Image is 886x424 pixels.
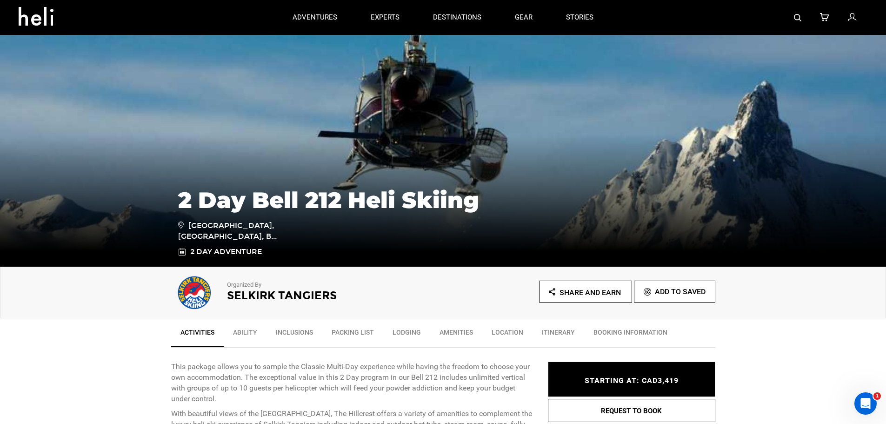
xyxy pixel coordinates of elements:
[171,323,224,347] a: Activities
[224,323,266,346] a: Ability
[873,392,881,400] span: 1
[383,323,430,346] a: Lodging
[854,392,877,415] iframe: Intercom live chat
[171,274,218,311] img: b7c9005a67764c1fdc1ea0aaa7ccaed8.png
[227,281,418,289] p: Organized By
[548,399,715,422] button: REQUEST TO BOOK
[371,13,400,22] p: experts
[433,13,481,22] p: destinations
[584,323,677,346] a: BOOKING INFORMATION
[560,288,621,297] span: Share and Earn
[430,323,482,346] a: Amenities
[178,220,311,242] span: [GEOGRAPHIC_DATA], [GEOGRAPHIC_DATA], B...
[482,323,533,346] a: Location
[794,14,801,21] img: search-bar-icon.svg
[293,13,337,22] p: adventures
[171,362,534,404] p: This package allows you to sample the Classic Multi-Day experience while having the freedom to ch...
[585,376,679,385] span: STARTING AT: CAD3,419
[655,287,706,296] span: Add To Saved
[266,323,322,346] a: Inclusions
[227,289,418,302] h2: Selkirk Tangiers
[533,323,584,346] a: Itinerary
[322,323,383,346] a: Packing List
[178,188,708,213] h1: 2 Day Bell 212 Heli Skiing
[190,247,262,257] span: 2 Day Adventure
